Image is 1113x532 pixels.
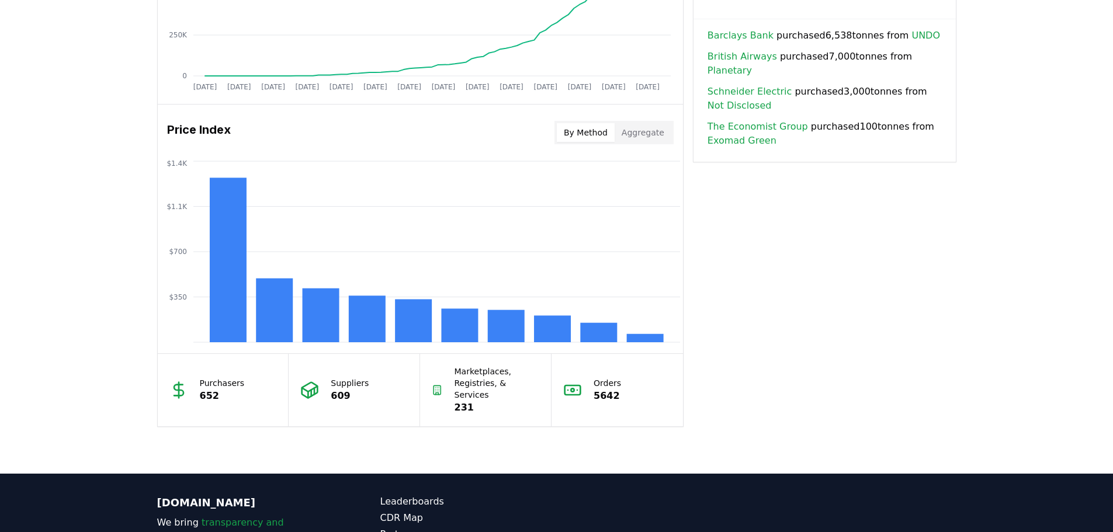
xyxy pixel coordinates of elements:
p: Marketplaces, Registries, & Services [455,366,540,401]
button: By Method [557,123,615,142]
span: purchased 3,000 tonnes from [708,85,942,113]
a: CDR Map [380,511,557,525]
tspan: [DATE] [567,83,591,91]
p: 609 [331,389,369,403]
tspan: [DATE] [636,83,660,91]
tspan: $700 [169,248,187,256]
span: purchased 6,538 tonnes from [708,29,940,43]
tspan: $350 [169,293,187,301]
p: Suppliers [331,377,369,389]
a: The Economist Group [708,120,808,134]
p: Purchasers [200,377,245,389]
tspan: [DATE] [500,83,523,91]
a: UNDO [911,29,940,43]
a: Leaderboards [380,495,557,509]
tspan: [DATE] [533,83,557,91]
tspan: [DATE] [602,83,626,91]
p: 5642 [594,389,621,403]
tspan: [DATE] [363,83,387,91]
a: Schneider Electric [708,85,792,99]
tspan: [DATE] [431,83,455,91]
tspan: $1.1K [167,203,188,211]
tspan: [DATE] [397,83,421,91]
h3: Price Index [167,121,231,144]
tspan: 250K [169,31,188,39]
tspan: 0 [182,72,187,80]
p: 231 [455,401,540,415]
a: Barclays Bank [708,29,774,43]
tspan: [DATE] [261,83,285,91]
tspan: [DATE] [295,83,319,91]
p: Orders [594,377,621,389]
tspan: [DATE] [193,83,217,91]
span: purchased 100 tonnes from [708,120,942,148]
a: Not Disclosed [708,99,772,113]
a: British Airways [708,50,777,64]
p: [DOMAIN_NAME] [157,495,334,511]
tspan: [DATE] [329,83,353,91]
span: purchased 7,000 tonnes from [708,50,942,78]
button: Aggregate [615,123,671,142]
tspan: [DATE] [227,83,251,91]
a: Exomad Green [708,134,776,148]
tspan: [DATE] [465,83,489,91]
tspan: $1.4K [167,159,188,168]
a: Planetary [708,64,752,78]
p: 652 [200,389,245,403]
